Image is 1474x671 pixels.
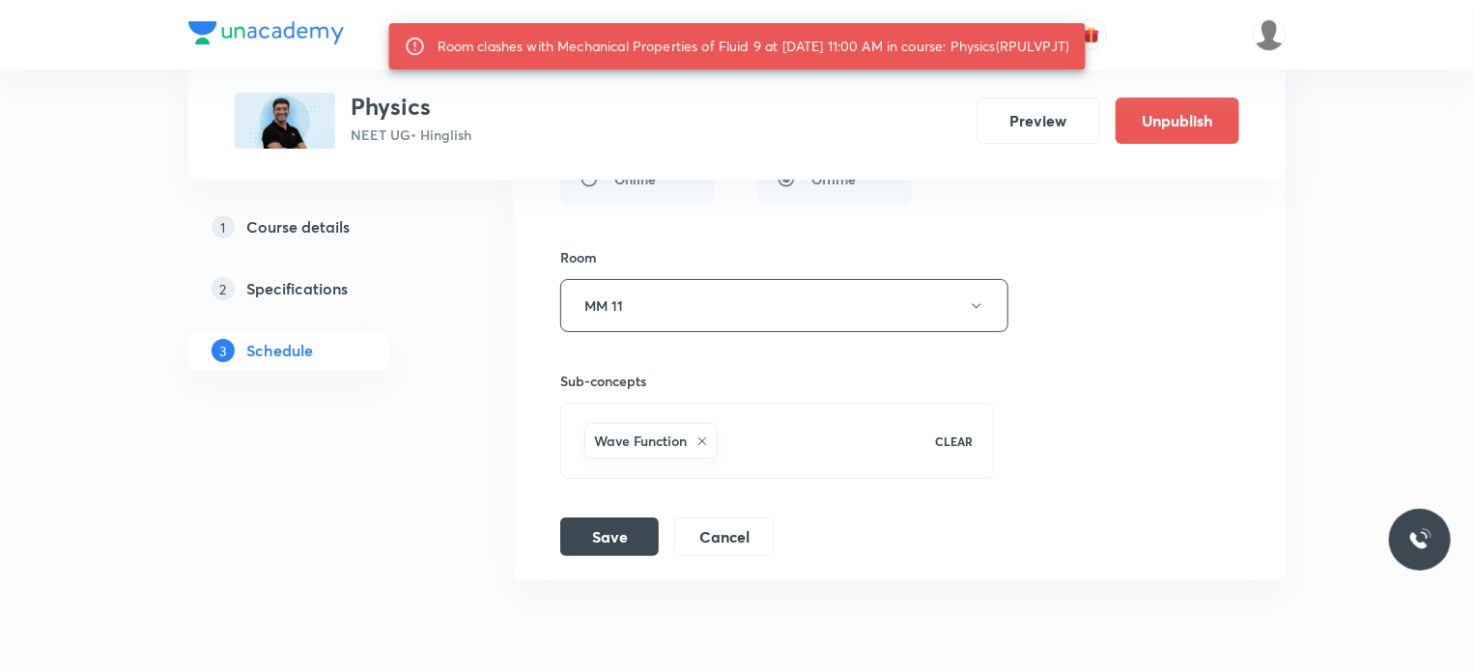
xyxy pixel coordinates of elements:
[560,247,597,267] h6: Room
[1408,528,1431,551] img: ttu
[438,29,1070,64] div: Room clashes with Mechanical Properties of Fluid 9 at [DATE] 11:00 AM in course: Physics(RPULVPJT)
[188,208,451,246] a: 1Course details
[212,339,235,362] p: 3
[560,279,1008,332] button: MM 11
[1253,18,1286,51] img: Dhirendra singh
[351,125,471,145] p: NEET UG • Hinglish
[212,215,235,238] p: 1
[235,93,335,149] img: E800EA8A-99EC-4A5B-8A12-76D8939C0237_plus.png
[594,431,687,451] h6: Wave Function
[560,371,994,391] h6: Sub-concepts
[246,215,350,238] h5: Course details
[1116,98,1239,144] button: Unpublish
[936,433,974,450] p: CLEAR
[1076,19,1107,50] button: avatar
[212,277,235,300] p: 2
[351,93,471,121] h3: Physics
[560,517,659,556] button: Save
[977,98,1100,144] button: Preview
[1083,26,1100,43] img: avatar
[188,269,451,308] a: 2Specifications
[674,517,774,556] button: Cancel
[246,339,313,362] h5: Schedule
[246,277,348,300] h5: Specifications
[188,21,344,44] img: Company Logo
[188,21,344,49] a: Company Logo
